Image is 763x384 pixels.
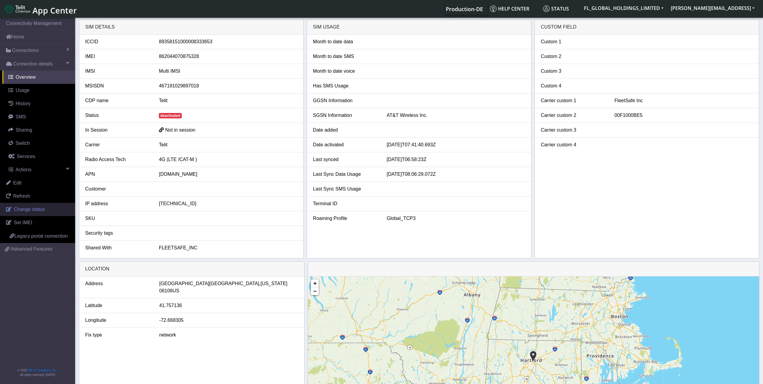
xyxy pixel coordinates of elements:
div: IMEI [81,53,154,60]
div: 862044070875328 [154,53,302,60]
div: Month to date voice [309,68,382,75]
div: ICCID [81,38,154,45]
div: APN [81,171,154,178]
div: SKU [81,215,154,222]
img: knowledge.svg [490,5,497,12]
span: Connections [12,47,39,54]
div: IP address [81,200,154,207]
span: Status [543,5,569,12]
span: [US_STATE] [261,280,287,287]
div: Last Sync Data Usage [309,171,382,178]
span: Legacy portal connection [14,233,68,239]
div: SIM usage [307,20,531,35]
div: Address [81,280,155,294]
div: Custom 3 [536,68,610,75]
div: [DATE]T07:41:40.693Z [382,141,530,148]
div: [DATE]T06:58:23Z [382,156,530,163]
div: Last synced [309,156,382,163]
span: SMS [16,114,26,119]
div: Latitude [81,302,155,309]
button: [PERSON_NAME][EMAIL_ADDRESS] [667,3,758,14]
div: Radio Access Tech [81,156,154,163]
div: Last Sync SMS Usage [309,185,382,193]
div: Custom 4 [536,82,610,90]
div: [TECHNICAL_ID] [154,200,302,207]
span: 06106 [159,287,173,294]
div: Longitude [81,317,155,324]
div: network [155,331,303,339]
div: Carrier custom 4 [536,141,610,148]
div: Terminal ID [309,200,382,207]
div: [DOMAIN_NAME] [154,171,302,178]
span: Actions [16,167,31,172]
span: Advanced Features [11,245,53,253]
div: GGSN Information [309,97,382,104]
a: Status [541,3,580,15]
div: [DATE]T08:06:29.072Z [382,171,530,178]
div: IMSI [81,68,154,75]
div: 4G (LTE /CAT-M ) [154,156,302,163]
div: 41.757136 [155,302,303,309]
div: AT&T Wireless Inc. [382,112,530,119]
span: [GEOGRAPHIC_DATA], [209,280,261,287]
span: Change status [14,207,45,212]
div: 89358151000008333653 [154,38,302,45]
div: Carrier [81,141,154,148]
span: US [173,287,179,294]
span: Edit [13,180,22,185]
div: Carrier custom 3 [536,126,610,134]
div: Multi IMSI [154,68,302,75]
a: Zoom out [311,287,319,295]
span: Not in session [165,127,196,133]
a: Help center [488,3,541,15]
a: Services [2,150,75,163]
span: Set IMEI [14,220,32,225]
img: status.svg [543,5,550,12]
span: Help center [490,5,529,12]
span: Production-DE [446,5,483,13]
div: Month to date SMS [309,53,382,60]
a: Zoom in [311,279,319,287]
div: Custom 1 [536,38,610,45]
div: Security tags [81,230,154,237]
div: Has SMS Usage [309,82,382,90]
span: Switch [16,141,30,146]
span: Connection details [13,60,53,68]
div: Roaming Profile [309,215,382,222]
div: LOCATION [79,262,305,276]
div: CDP name [81,97,154,104]
a: Overview [2,71,75,84]
div: Custom field [535,20,759,35]
span: [GEOGRAPHIC_DATA] [159,280,209,287]
div: Carrier custom 2 [536,112,610,119]
button: FL_GLOBAL_HOLDINGS_LIMITED [580,3,667,14]
div: Date added [309,126,382,134]
div: Status [81,112,154,119]
div: -72.668305 [155,317,303,324]
div: Shared With [81,244,154,251]
span: App Center [32,5,77,16]
a: Sharing [2,123,75,137]
div: Fix type [81,331,155,339]
div: Date activated [309,141,382,148]
a: History [2,97,75,110]
a: Switch [2,137,75,150]
div: Telit [154,141,302,148]
div: 00F1000BE5 [610,112,758,119]
div: Customer [81,185,154,193]
div: 467191029897018 [154,82,302,90]
a: Your current platform instance [445,3,483,15]
span: Overview [16,75,36,80]
a: SMS [2,110,75,123]
span: deactivated [159,113,182,118]
div: FleetSafe Inc [610,97,758,104]
span: FLEETSAFE_INC [159,245,197,250]
a: Actions [2,163,75,176]
img: logo-telit-cinterion-gw-new.png [5,4,30,14]
a: Usage [2,84,75,97]
div: In Session [81,126,154,134]
div: Custom 2 [536,53,610,60]
div: SIM details [79,20,303,35]
div: Global_TCP3 [382,215,530,222]
div: Carrier custom 1 [536,97,610,104]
